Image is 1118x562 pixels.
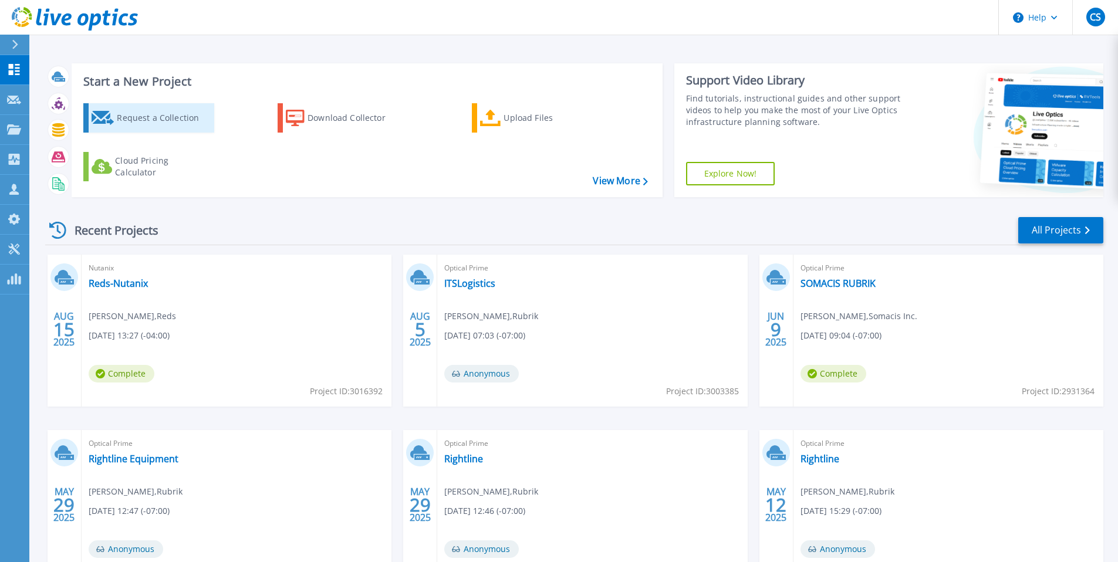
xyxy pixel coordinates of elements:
[89,453,178,465] a: Rightline Equipment
[83,152,214,181] a: Cloud Pricing Calculator
[444,453,483,465] a: Rightline
[117,106,211,130] div: Request a Collection
[444,485,538,498] span: [PERSON_NAME] , Rubrik
[666,385,739,398] span: Project ID: 3003385
[89,505,170,517] span: [DATE] 12:47 (-07:00)
[444,437,740,450] span: Optical Prime
[444,329,525,342] span: [DATE] 07:03 (-07:00)
[800,365,866,382] span: Complete
[409,483,431,526] div: MAY 2025
[115,155,209,178] div: Cloud Pricing Calculator
[89,485,183,498] span: [PERSON_NAME] , Rubrik
[89,365,154,382] span: Complete
[1018,217,1103,243] a: All Projects
[410,500,431,510] span: 29
[53,324,75,334] span: 15
[83,75,647,88] h3: Start a New Project
[308,106,401,130] div: Download Collector
[89,262,384,275] span: Nutanix
[800,262,1096,275] span: Optical Prime
[800,310,917,323] span: [PERSON_NAME] , Somacis Inc.
[89,310,176,323] span: [PERSON_NAME] , Reds
[765,483,787,526] div: MAY 2025
[310,385,383,398] span: Project ID: 3016392
[83,103,214,133] a: Request a Collection
[444,262,740,275] span: Optical Prime
[504,106,597,130] div: Upload Files
[89,329,170,342] span: [DATE] 13:27 (-04:00)
[800,437,1096,450] span: Optical Prime
[444,365,519,382] span: Anonymous
[765,500,786,510] span: 12
[800,277,876,289] a: SOMACIS RUBRIK
[800,453,839,465] a: Rightline
[800,505,881,517] span: [DATE] 15:29 (-07:00)
[89,437,384,450] span: Optical Prime
[409,308,431,351] div: AUG 2025
[89,540,163,558] span: Anonymous
[45,216,174,245] div: Recent Projects
[800,485,894,498] span: [PERSON_NAME] , Rubrik
[800,540,875,558] span: Anonymous
[686,93,905,128] div: Find tutorials, instructional guides and other support videos to help you make the most of your L...
[53,483,75,526] div: MAY 2025
[444,540,519,558] span: Anonymous
[800,329,881,342] span: [DATE] 09:04 (-07:00)
[444,310,538,323] span: [PERSON_NAME] , Rubrik
[1022,385,1095,398] span: Project ID: 2931364
[593,175,647,187] a: View More
[686,162,775,185] a: Explore Now!
[686,73,905,88] div: Support Video Library
[444,277,495,289] a: ITSLogistics
[53,308,75,351] div: AUG 2025
[278,103,408,133] a: Download Collector
[444,505,525,517] span: [DATE] 12:46 (-07:00)
[415,324,425,334] span: 5
[1090,12,1101,22] span: CS
[472,103,603,133] a: Upload Files
[89,277,148,289] a: Reds-Nutanix
[53,500,75,510] span: 29
[771,324,781,334] span: 9
[765,308,787,351] div: JUN 2025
